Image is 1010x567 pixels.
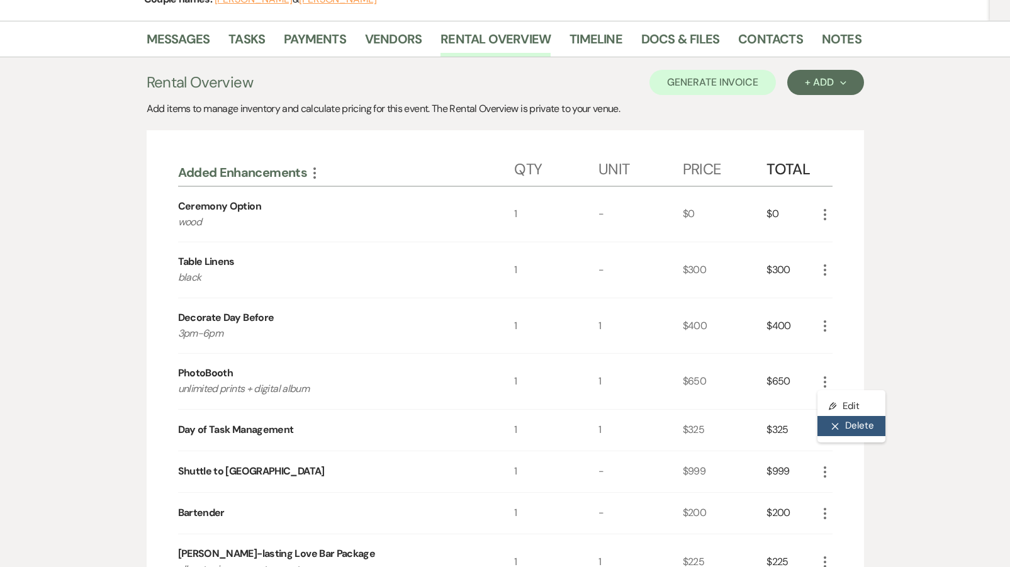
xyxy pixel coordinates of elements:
div: $300 [683,242,767,298]
div: $200 [766,493,817,534]
div: 1 [514,187,598,242]
div: 1 [514,410,598,451]
div: $0 [766,187,817,242]
div: $400 [683,298,767,354]
div: 1 [514,242,598,298]
div: $200 [683,493,767,534]
div: - [598,187,683,242]
div: 1 [514,451,598,492]
p: 3pm-6pm [178,325,481,342]
p: black [178,269,481,286]
div: $999 [766,451,817,492]
a: Tasks [228,29,265,57]
div: 1 [598,298,683,354]
div: [PERSON_NAME]-lasting Love Bar Package [178,546,376,561]
a: Rental Overview [440,29,551,57]
div: Day of Task Management [178,422,294,437]
div: Total [766,148,817,186]
div: Unit [598,148,683,186]
div: $650 [683,354,767,409]
div: 1 [598,354,683,409]
a: Payments [284,29,346,57]
a: Vendors [365,29,422,57]
a: Messages [147,29,210,57]
div: 1 [514,493,598,534]
div: Add items to manage inventory and calculate pricing for this event. The Rental Overview is privat... [147,101,864,116]
div: 1 [598,410,683,451]
div: $325 [683,410,767,451]
button: Edit [817,396,885,417]
button: Delete [817,416,885,436]
div: - [598,242,683,298]
div: 1 [514,354,598,409]
div: - [598,451,683,492]
div: Table Linens [178,254,235,269]
div: Ceremony Option [178,199,261,214]
div: Bartender [178,505,225,520]
a: Contacts [738,29,803,57]
div: $400 [766,298,817,354]
a: Docs & Files [641,29,719,57]
div: 1 [514,298,598,354]
div: $300 [766,242,817,298]
a: Timeline [570,29,622,57]
div: $999 [683,451,767,492]
div: $325 [766,410,817,451]
div: - [598,493,683,534]
div: Added Enhancements [178,164,515,181]
div: $0 [683,187,767,242]
h3: Rental Overview [147,71,253,94]
div: Decorate Day Before [178,310,274,325]
p: wood [178,214,481,230]
button: + Add [787,70,863,95]
div: Price [683,148,767,186]
div: + Add [805,77,846,87]
button: Generate Invoice [649,70,776,95]
div: $650 [766,354,817,409]
a: Notes [822,29,861,57]
p: unlimited prints + digital album [178,381,481,397]
div: PhotoBooth [178,366,233,381]
div: Shuttle to [GEOGRAPHIC_DATA] [178,464,325,479]
div: Qty [514,148,598,186]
